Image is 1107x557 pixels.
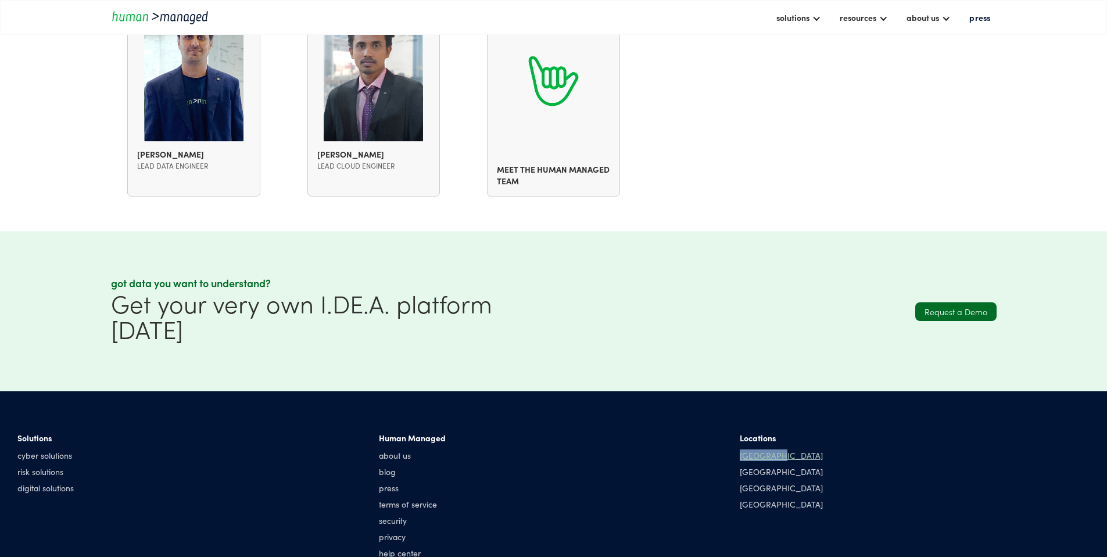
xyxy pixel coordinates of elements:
div: [GEOGRAPHIC_DATA] [740,482,823,494]
a: cyber solutions [17,449,74,461]
div: [GEOGRAPHIC_DATA] [740,449,823,461]
div: lead cloud engineer [317,160,431,172]
div: Meet the Human Managed team [497,163,610,187]
div: resources [840,10,876,24]
a: press [963,8,996,27]
a: Request a Demo [915,302,997,321]
div: lead data engineer [137,160,250,172]
a: press [379,482,446,494]
a: privacy [379,531,446,542]
div: [PERSON_NAME] [137,148,250,160]
a: digital solutions [17,482,74,494]
a: terms of service [379,498,446,510]
div: Locations [740,432,823,444]
div: Solutions [17,432,74,444]
h1: Get your very own I.DE.A. platform [DATE] [111,290,548,341]
div: Human Managed [379,432,446,444]
a: security [379,515,446,526]
a: home [111,9,216,25]
div: [GEOGRAPHIC_DATA] [740,498,823,510]
div: [GEOGRAPHIC_DATA] [740,466,823,477]
div: solutions [771,8,827,27]
div: Got data you want to understand? [111,276,548,290]
a: blog [379,466,446,477]
div: [PERSON_NAME] [317,148,431,160]
div: about us [901,8,956,27]
a: about us [379,449,446,461]
div: solutions [776,10,809,24]
a: risk solutions [17,466,74,477]
div: resources [834,8,894,27]
div: about us [907,10,939,24]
